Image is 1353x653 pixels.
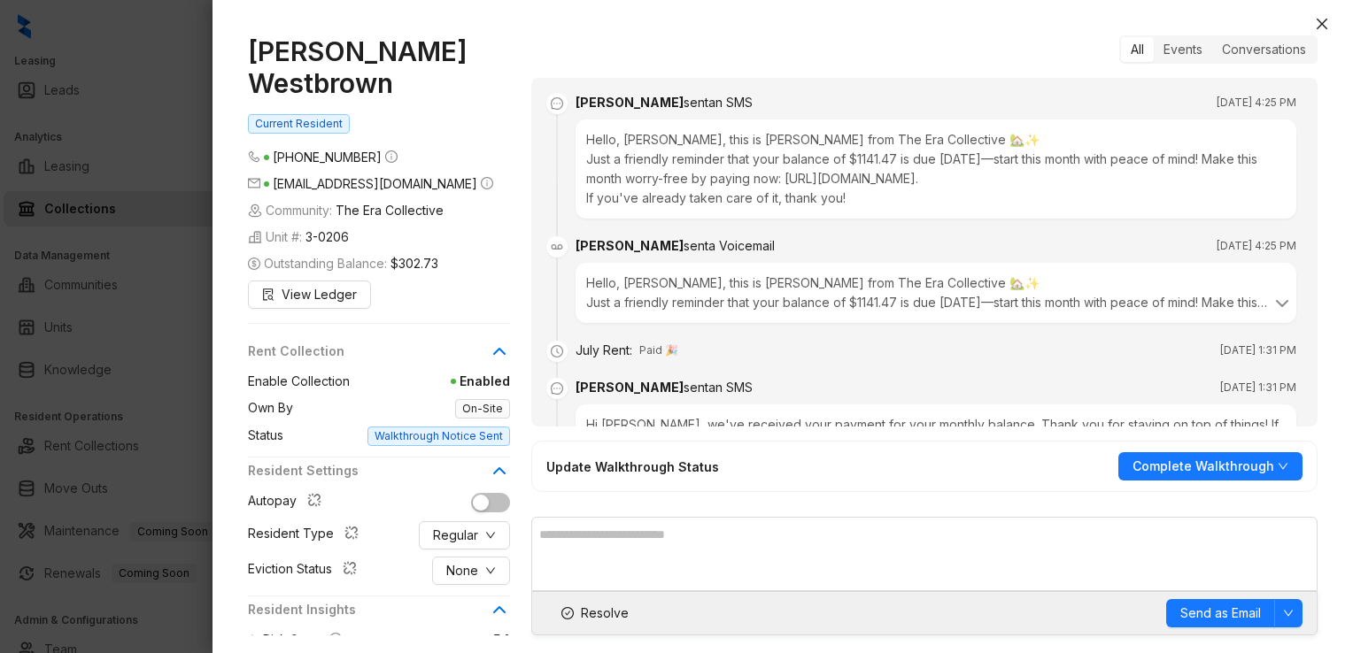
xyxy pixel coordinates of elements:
[576,119,1296,219] div: Hello, [PERSON_NAME], this is [PERSON_NAME] from The Era Collective 🏡✨ Just a friendly reminder t...
[273,150,382,165] span: [PHONE_NUMBER]
[248,230,262,244] img: building-icon
[273,176,477,191] span: [EMAIL_ADDRESS][DOMAIN_NAME]
[485,530,496,541] span: down
[419,521,510,549] button: Regulardown
[248,201,444,220] span: Community:
[485,565,496,576] span: down
[1180,603,1261,623] span: Send as Email
[248,257,260,270] span: dollar
[336,201,444,220] span: The Era Collective
[1166,599,1275,627] button: Send as Email
[248,398,293,418] span: Own By
[1315,17,1329,31] span: close
[684,95,753,110] span: sent an SMS
[350,372,510,391] span: Enabled
[248,600,489,619] span: Resident Insights
[576,341,632,360] div: July Rent :
[329,633,342,645] span: info-circle
[262,288,274,301] span: file-search
[576,93,753,112] div: [PERSON_NAME]
[248,254,438,273] span: Outstanding Balance:
[248,114,350,134] span: Current Resident
[248,559,364,582] div: Eviction Status
[1154,37,1212,62] div: Events
[576,236,775,256] div: [PERSON_NAME]
[684,238,775,253] span: sent a Voicemail
[248,204,262,218] img: building-icon
[248,461,489,480] span: Resident Settings
[248,227,349,247] span: Unit #:
[282,285,357,304] span: View Ledger
[433,526,478,545] span: Regular
[1118,452,1303,480] button: Complete Walkthroughdown
[546,378,568,399] span: message
[390,254,438,273] span: $302.73
[248,461,510,491] div: Resident Settings
[576,378,753,397] div: [PERSON_NAME]
[684,380,753,395] span: sent an SMS
[248,372,350,391] span: Enable Collection
[1217,94,1296,111] span: [DATE] 4:25 PM
[1311,13,1333,35] button: Close
[367,426,510,446] span: Walkthrough Notice Sent
[248,524,366,547] div: Resident Type
[546,341,568,362] span: clock-circle
[546,457,719,476] div: Update Walkthrough Status
[248,342,510,372] div: Rent Collection
[1278,461,1288,472] span: down
[546,236,568,257] img: Voicemail Icon
[248,280,371,309] button: View Ledger
[248,632,326,647] span: At Risk Score
[493,632,510,647] span: 54
[1217,237,1296,255] span: [DATE] 4:25 PM
[248,177,260,189] span: mail
[432,557,510,585] button: Nonedown
[586,273,1286,312] div: Hello, [PERSON_NAME], this is [PERSON_NAME] from The Era Collective 🏡✨ Just a friendly reminder t...
[248,426,283,445] span: Status
[1220,342,1296,359] span: [DATE] 1:31 PM
[455,399,510,419] span: On-Site
[576,404,1296,484] div: Hi [PERSON_NAME], we've received your payment for your monthly balance. Thank you for staying on ...
[1121,37,1154,62] div: All
[248,491,329,514] div: Autopay
[481,177,493,189] span: info-circle
[248,342,489,361] span: Rent Collection
[248,35,510,100] h1: [PERSON_NAME] Westbrown
[546,599,644,627] button: Resolve
[1220,379,1296,396] span: [DATE] 1:31 PM
[305,227,349,247] span: 3-0206
[385,150,398,163] span: info-circle
[248,150,260,163] span: phone
[639,342,678,359] span: Paid 🎉
[581,603,629,623] span: Resolve
[1133,457,1274,476] span: Complete Walkthrough
[1119,35,1318,64] div: segmented control
[1212,37,1316,62] div: Conversations
[561,607,574,619] span: check-circle
[446,561,478,580] span: None
[546,93,568,114] span: message
[1283,608,1294,618] span: down
[248,600,510,630] div: Resident Insights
